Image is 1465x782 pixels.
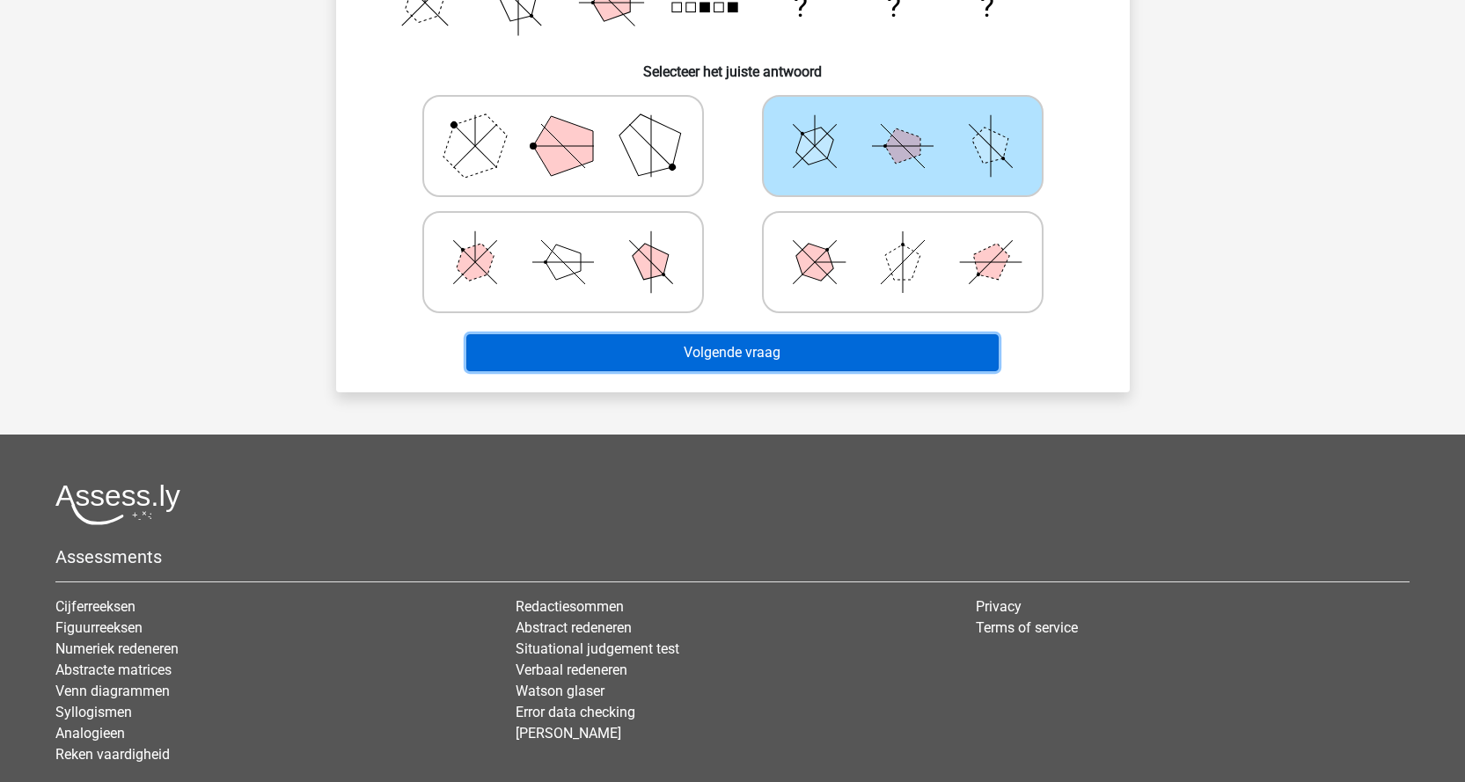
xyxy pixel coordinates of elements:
[364,49,1102,80] h6: Selecteer het juiste antwoord
[516,598,624,615] a: Redactiesommen
[55,661,172,678] a: Abstracte matrices
[516,725,621,742] a: [PERSON_NAME]
[976,598,1022,615] a: Privacy
[516,704,635,720] a: Error data checking
[516,619,632,636] a: Abstract redeneren
[466,334,999,371] button: Volgende vraag
[55,546,1410,567] h5: Assessments
[516,683,604,699] a: Watson glaser
[55,683,170,699] a: Venn diagrammen
[55,598,136,615] a: Cijferreeksen
[55,619,143,636] a: Figuurreeksen
[516,640,679,657] a: Situational judgement test
[516,661,627,678] a: Verbaal redeneren
[976,619,1078,636] a: Terms of service
[55,484,180,525] img: Assessly logo
[55,746,170,763] a: Reken vaardigheid
[55,640,179,657] a: Numeriek redeneren
[55,704,132,720] a: Syllogismen
[55,725,125,742] a: Analogieen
